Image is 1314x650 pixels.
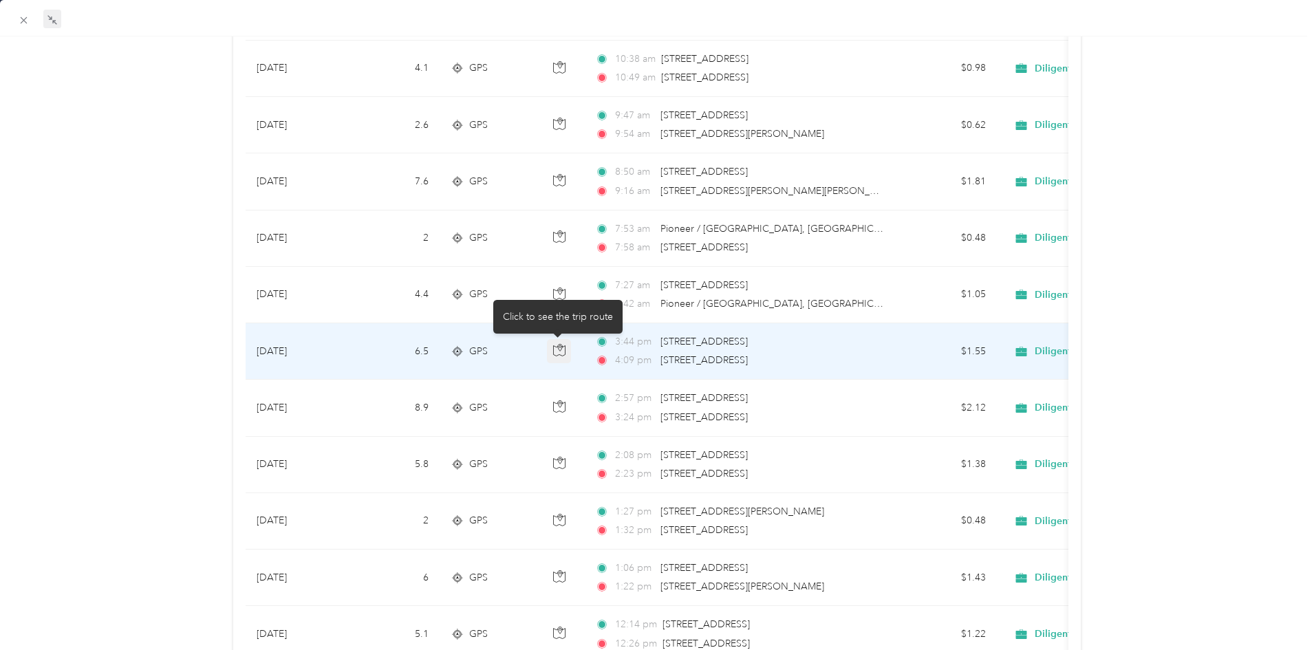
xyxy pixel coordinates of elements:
[615,561,654,576] span: 1:06 pm
[663,618,750,630] span: [STREET_ADDRESS]
[469,287,488,302] span: GPS
[901,97,997,153] td: $0.62
[660,449,748,461] span: [STREET_ADDRESS]
[1035,232,1111,244] span: Diligent Delivery
[469,400,488,415] span: GPS
[1237,573,1314,650] iframe: Everlance-gr Chat Button Frame
[469,61,488,76] span: GPS
[615,504,654,519] span: 1:27 pm
[901,380,997,436] td: $2.12
[660,468,748,479] span: [STREET_ADDRESS]
[660,241,748,253] span: [STREET_ADDRESS]
[615,278,654,293] span: 7:27 am
[901,323,997,380] td: $1.55
[615,466,654,481] span: 2:23 pm
[660,279,748,291] span: [STREET_ADDRESS]
[469,344,488,359] span: GPS
[349,380,440,436] td: 8.9
[615,296,654,312] span: 7:42 am
[615,70,656,85] span: 10:49 am
[469,627,488,642] span: GPS
[615,410,654,425] span: 3:24 pm
[615,52,656,67] span: 10:38 am
[660,109,748,121] span: [STREET_ADDRESS]
[660,223,907,235] span: Pioneer / [GEOGRAPHIC_DATA], [GEOGRAPHIC_DATA]
[469,118,488,133] span: GPS
[901,437,997,493] td: $1.38
[469,457,488,472] span: GPS
[660,411,748,423] span: [STREET_ADDRESS]
[901,210,997,267] td: $0.48
[660,336,748,347] span: [STREET_ADDRESS]
[660,506,824,517] span: [STREET_ADDRESS][PERSON_NAME]
[901,493,997,550] td: $0.48
[615,127,654,142] span: 9:54 am
[660,392,748,404] span: [STREET_ADDRESS]
[469,513,488,528] span: GPS
[469,570,488,585] span: GPS
[349,550,440,606] td: 6
[349,210,440,267] td: 2
[349,41,440,97] td: 4.1
[349,437,440,493] td: 5.8
[901,41,997,97] td: $0.98
[615,391,654,406] span: 2:57 pm
[615,353,654,368] span: 4:09 pm
[1035,402,1111,414] span: Diligent Delivery
[615,240,654,255] span: 7:58 am
[663,638,750,649] span: [STREET_ADDRESS]
[349,153,440,210] td: 7.6
[615,164,654,180] span: 8:50 am
[615,617,657,632] span: 12:14 pm
[901,153,997,210] td: $1.81
[1035,628,1111,640] span: Diligent Delivery
[246,153,349,210] td: [DATE]
[349,267,440,323] td: 4.4
[246,323,349,380] td: [DATE]
[246,41,349,97] td: [DATE]
[1035,572,1111,584] span: Diligent Delivery
[246,210,349,267] td: [DATE]
[660,298,907,310] span: Pioneer / [GEOGRAPHIC_DATA], [GEOGRAPHIC_DATA]
[246,267,349,323] td: [DATE]
[349,97,440,153] td: 2.6
[246,97,349,153] td: [DATE]
[469,174,488,189] span: GPS
[660,166,748,177] span: [STREET_ADDRESS]
[1035,515,1111,528] span: Diligent Delivery
[660,354,748,366] span: [STREET_ADDRESS]
[1035,458,1111,470] span: Diligent Delivery
[1035,63,1111,75] span: Diligent Delivery
[349,493,440,550] td: 2
[615,523,654,538] span: 1:32 pm
[660,185,901,197] span: [STREET_ADDRESS][PERSON_NAME][PERSON_NAME]
[1035,289,1111,301] span: Diligent Delivery
[660,562,748,574] span: [STREET_ADDRESS]
[1035,175,1111,188] span: Diligent Delivery
[349,323,440,380] td: 6.5
[493,300,623,334] div: Click to see the trip route
[660,524,748,536] span: [STREET_ADDRESS]
[901,550,997,606] td: $1.43
[661,53,748,65] span: [STREET_ADDRESS]
[246,437,349,493] td: [DATE]
[1035,119,1111,131] span: Diligent Delivery
[660,581,824,592] span: [STREET_ADDRESS][PERSON_NAME]
[615,221,654,237] span: 7:53 am
[1035,345,1111,358] span: Diligent Delivery
[246,380,349,436] td: [DATE]
[246,550,349,606] td: [DATE]
[469,230,488,246] span: GPS
[246,493,349,550] td: [DATE]
[615,334,654,349] span: 3:44 pm
[615,579,654,594] span: 1:22 pm
[901,267,997,323] td: $1.05
[660,128,824,140] span: [STREET_ADDRESS][PERSON_NAME]
[661,72,748,83] span: [STREET_ADDRESS]
[615,184,654,199] span: 9:16 am
[615,108,654,123] span: 9:47 am
[615,448,654,463] span: 2:08 pm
